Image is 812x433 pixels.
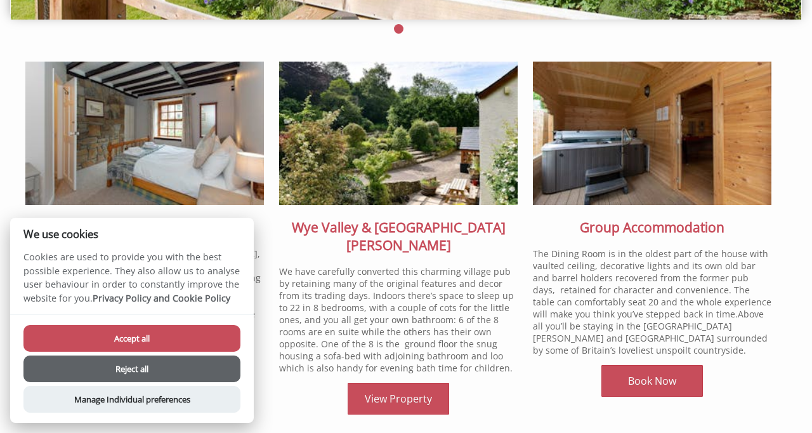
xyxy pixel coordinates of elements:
button: Reject all [23,356,240,382]
a: View Property [348,383,449,415]
h2: Wye Valley & [GEOGRAPHIC_DATA][PERSON_NAME] [279,218,518,254]
button: Accept all [23,325,240,352]
p: The Dining Room is in the oldest part of the house with vaulted ceiling, decorative lights and it... [533,248,771,356]
h2: We use cookies [10,228,254,240]
p: We have carefully converted this charming village pub by retaining many of the original features ... [279,265,518,374]
h2: Group Accommodation [533,218,771,236]
a: Book Now [601,365,703,397]
p: Cookies are used to provide you with the best possible experience. They also allow us to analyse ... [10,250,254,314]
button: Manage Individual preferences [23,386,240,413]
a: Privacy Policy and Cookie Policy [93,292,230,304]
